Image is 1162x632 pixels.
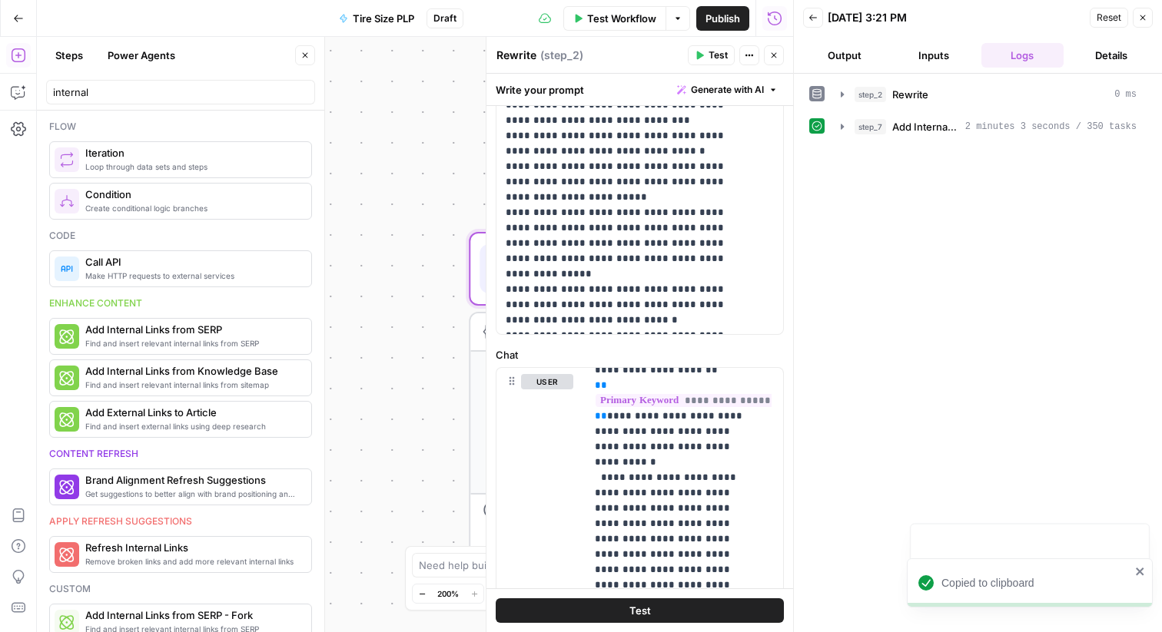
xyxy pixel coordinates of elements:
button: 2 minutes 3 seconds / 350 tasks [832,114,1146,139]
span: Loop through data sets and steps [85,160,299,173]
button: Test [496,598,784,623]
span: Find and insert relevant internal links from sitemap [85,379,299,391]
span: 0 ms [1114,88,1137,101]
span: Find and insert external links using deep research [85,420,299,432]
div: Copied to clipboard [941,575,1130,591]
button: 0 ms [832,82,1146,107]
span: Generate with AI [691,83,764,97]
span: Call API [85,254,299,270]
span: Add External Links to Article [85,405,299,420]
div: Code [49,229,312,243]
input: Search steps [53,84,308,100]
span: Create conditional logic branches [85,202,299,214]
button: Test Workflow [563,6,666,31]
label: Chat [496,347,784,362]
button: Power Agents [98,43,184,68]
div: WorkflowSet InputsInputs [469,66,945,140]
span: Draft [433,12,456,25]
button: Reset [1090,8,1128,28]
div: Content refresh [49,447,312,461]
button: Details [1070,43,1153,68]
button: Output [803,43,886,68]
span: Get suggestions to better align with brand positioning and tone [85,488,299,500]
span: Test [629,603,651,618]
textarea: Rewrite [496,48,536,63]
span: Condition [85,187,299,202]
span: Add Internal Links from SERP - Fork [85,607,299,623]
span: Iteration [85,145,299,160]
span: Rewrite [892,87,928,102]
button: Generate with AI [671,80,784,100]
span: Add Internal Links from Knowledge Base [892,119,959,134]
span: Add Internal Links from SERP [85,322,299,337]
span: Remove broken links and add more relevant internal links [85,555,299,567]
span: Test Workflow [587,11,656,26]
button: Tire Size PLP [330,6,423,31]
span: Refresh Internal Links [85,540,299,555]
div: Write your prompt [486,74,793,105]
span: Publish [705,11,740,26]
button: Logs [981,43,1064,68]
span: Tire Size PLP [353,11,414,26]
div: Apply refresh suggestions [49,515,312,528]
span: 200% [437,587,459,600]
button: Steps [46,43,92,68]
span: Add Internal Links from Knowledge Base [85,363,299,379]
span: Find and insert relevant internal links from SERP [85,337,299,349]
span: ( step_2 ) [540,48,583,63]
span: Reset [1097,11,1121,25]
button: user [521,374,573,389]
button: Test [688,45,735,65]
div: Custom [49,582,312,596]
button: close [1135,565,1146,577]
span: Make HTTP requests to external services [85,270,299,282]
button: Inputs [892,43,975,68]
span: step_7 [855,119,886,134]
span: Test [709,48,728,62]
span: Brand Alignment Refresh Suggestions [85,472,299,488]
span: step_2 [855,87,886,102]
div: Enhance content [49,296,312,310]
span: 2 minutes 3 seconds / 350 tasks [965,120,1137,134]
div: Flow [49,120,312,134]
button: Publish [696,6,749,31]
